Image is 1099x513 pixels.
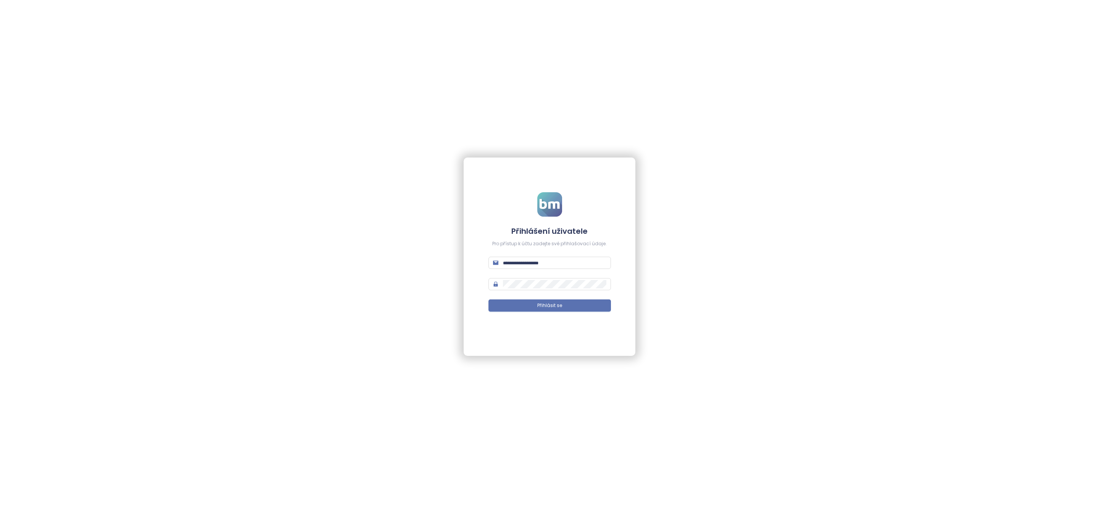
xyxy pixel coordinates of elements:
[493,260,498,265] span: mail
[537,192,562,217] img: logo
[537,302,562,309] span: Přihlásit se
[493,281,498,287] span: lock
[488,226,611,236] h4: Přihlášení uživatele
[488,299,611,312] button: Přihlásit se
[488,240,611,248] div: Pro přístup k účtu zadejte své přihlašovací údaje.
